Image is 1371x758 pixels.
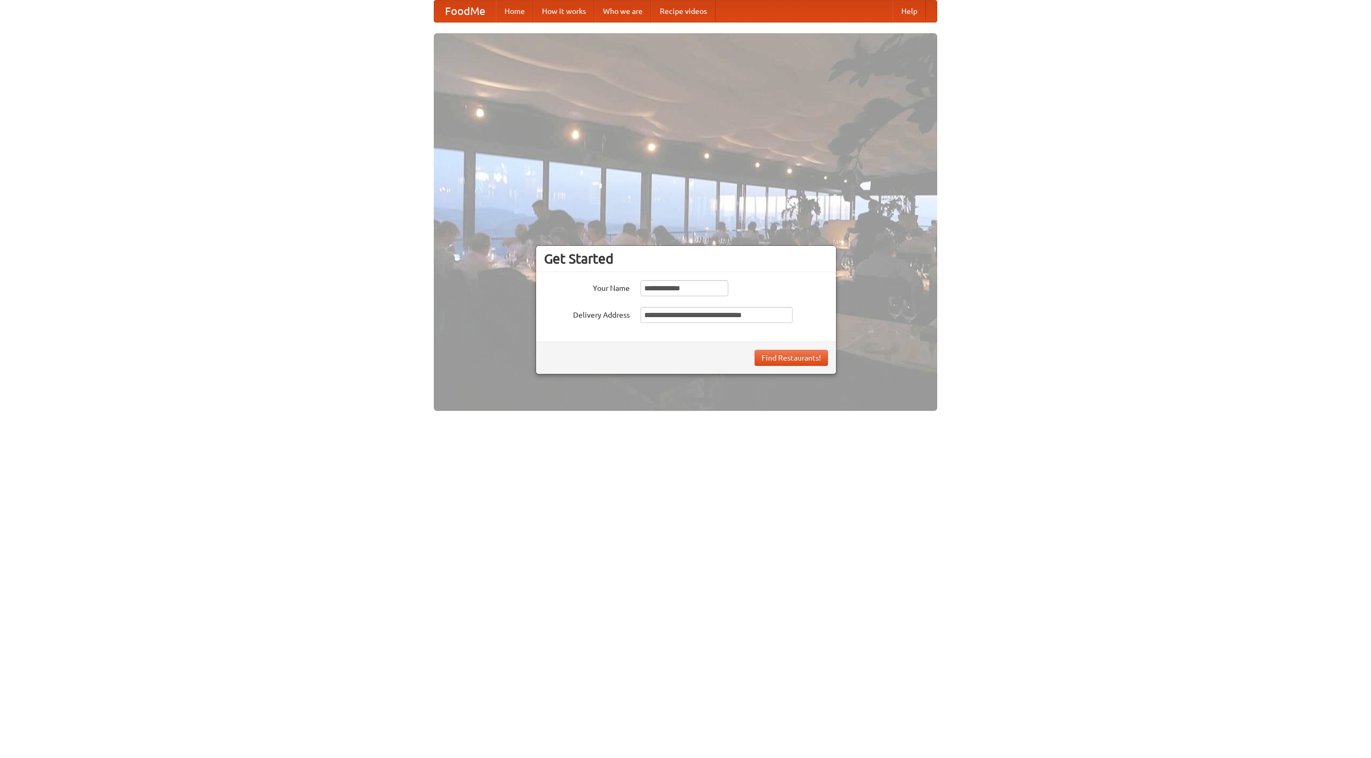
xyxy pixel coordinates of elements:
h3: Get Started [544,251,828,267]
a: Help [893,1,926,22]
label: Your Name [544,280,630,294]
a: Home [496,1,533,22]
a: FoodMe [434,1,496,22]
a: Who we are [594,1,651,22]
button: Find Restaurants! [755,350,828,366]
a: Recipe videos [651,1,715,22]
a: How it works [533,1,594,22]
label: Delivery Address [544,307,630,320]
